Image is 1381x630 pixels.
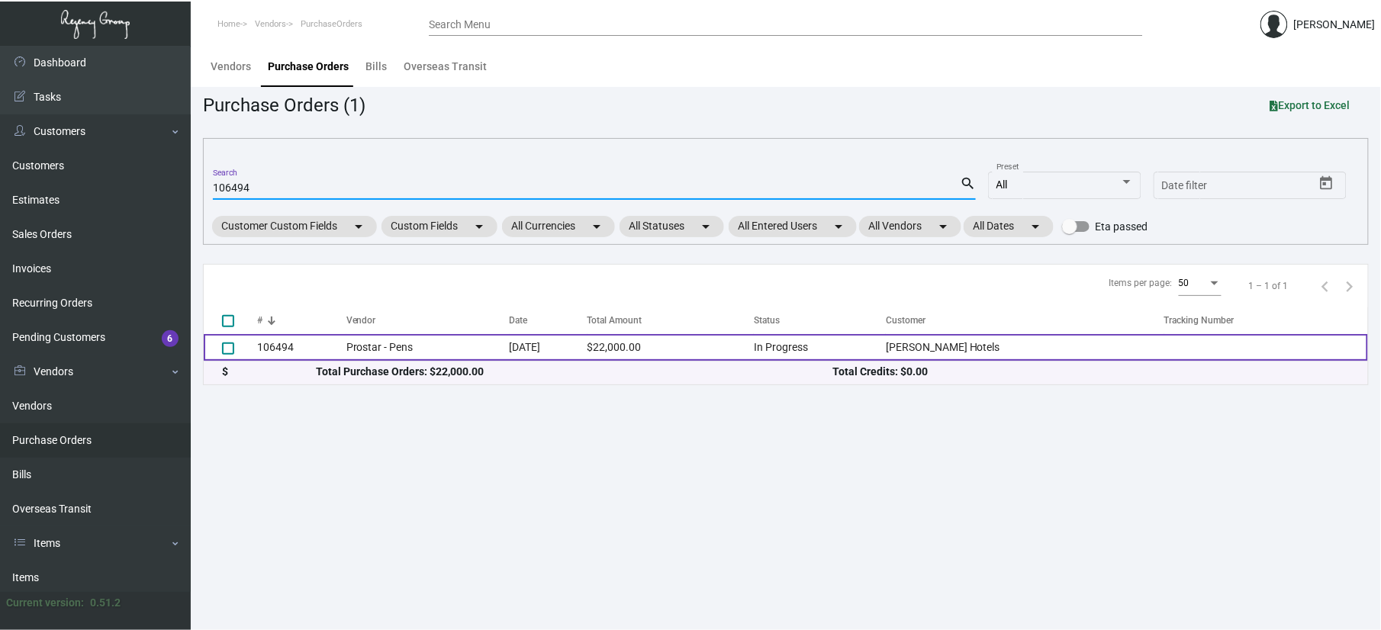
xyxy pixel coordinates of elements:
[365,59,387,75] div: Bills
[620,216,724,237] mat-chip: All Statuses
[257,313,346,327] div: #
[510,313,528,327] div: Date
[1222,180,1296,192] input: End date
[404,59,487,75] div: Overseas Transit
[346,334,510,361] td: Prostar - Pens
[1338,274,1362,298] button: Next page
[1096,217,1148,236] span: Eta passed
[1179,278,1189,288] span: 50
[833,364,1350,380] div: Total Credits: $0.00
[510,313,587,327] div: Date
[934,217,952,236] mat-icon: arrow_drop_down
[587,334,755,361] td: $22,000.00
[349,217,368,236] mat-icon: arrow_drop_down
[587,217,606,236] mat-icon: arrow_drop_down
[381,216,497,237] mat-chip: Custom Fields
[829,217,848,236] mat-icon: arrow_drop_down
[886,313,925,327] div: Customer
[754,334,886,361] td: In Progress
[1313,274,1338,298] button: Previous page
[510,334,587,361] td: [DATE]
[222,364,316,380] div: $
[268,59,349,75] div: Purchase Orders
[1249,279,1289,293] div: 1 – 1 of 1
[697,217,715,236] mat-icon: arrow_drop_down
[6,595,84,611] div: Current version:
[255,19,286,29] span: Vendors
[203,92,365,119] div: Purchase Orders (1)
[754,313,780,327] div: Status
[587,313,642,327] div: Total Amount
[211,59,251,75] div: Vendors
[886,313,1164,327] div: Customer
[346,313,510,327] div: Vendor
[886,334,1164,361] td: [PERSON_NAME] Hotels
[729,216,857,237] mat-chip: All Entered Users
[1162,180,1209,192] input: Start date
[996,178,1008,191] span: All
[964,216,1054,237] mat-chip: All Dates
[212,216,377,237] mat-chip: Customer Custom Fields
[470,217,488,236] mat-icon: arrow_drop_down
[257,334,346,361] td: 106494
[1294,17,1376,33] div: [PERSON_NAME]
[1164,313,1368,327] div: Tracking Number
[1260,11,1288,38] img: admin@bootstrapmaster.com
[587,313,755,327] div: Total Amount
[1026,217,1045,236] mat-icon: arrow_drop_down
[960,175,976,193] mat-icon: search
[859,216,961,237] mat-chip: All Vendors
[1164,313,1235,327] div: Tracking Number
[1109,276,1173,290] div: Items per page:
[1258,92,1363,119] button: Export to Excel
[1270,99,1350,111] span: Export to Excel
[346,313,376,327] div: Vendor
[301,19,362,29] span: PurchaseOrders
[90,595,121,611] div: 0.51.2
[257,313,262,327] div: #
[217,19,240,29] span: Home
[1179,278,1222,289] mat-select: Items per page:
[316,364,832,380] div: Total Purchase Orders: $22,000.00
[754,313,886,327] div: Status
[502,216,615,237] mat-chip: All Currencies
[1315,172,1339,196] button: Open calendar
